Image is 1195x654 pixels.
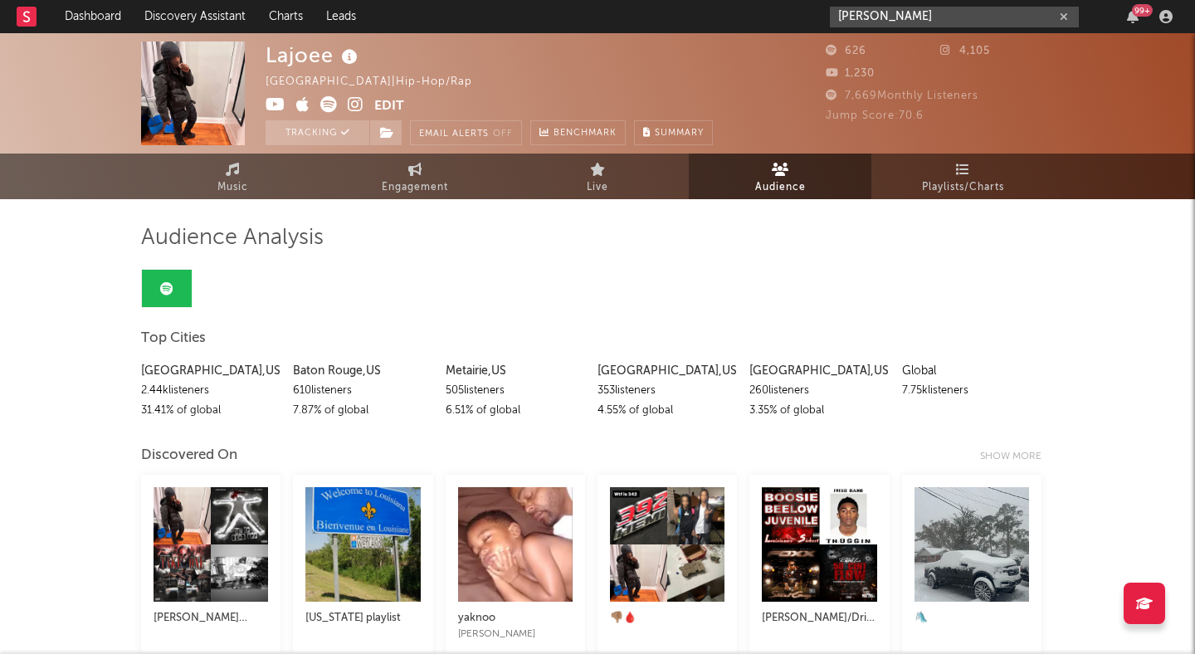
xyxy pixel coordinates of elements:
span: Jump Score: 70.6 [826,110,924,121]
div: yaknoo [458,608,573,628]
a: [PERSON_NAME] rappers [154,592,268,641]
div: 6.51 % of global [446,401,585,421]
a: Music [141,154,324,199]
a: Playlists/Charts [871,154,1054,199]
div: 505 listeners [446,381,585,401]
input: Search for artists [830,7,1079,27]
div: 31.41 % of global [141,401,280,421]
span: 1,230 [826,68,875,79]
a: 👎🏽🩸 [610,592,724,641]
div: [GEOGRAPHIC_DATA] , US [597,361,737,381]
button: Email AlertsOff [410,120,522,145]
div: [PERSON_NAME] rappers [154,608,268,628]
div: [GEOGRAPHIC_DATA] , US [141,361,280,381]
button: 99+ [1127,10,1139,23]
span: 626 [826,46,866,56]
div: 3.35 % of global [749,401,889,421]
div: 👎🏽🩸 [610,608,724,628]
a: Benchmark [530,120,626,145]
div: Lajoee [266,41,362,69]
div: [PERSON_NAME] [458,628,573,641]
div: 610 listeners [293,381,432,401]
div: [GEOGRAPHIC_DATA] , US [749,361,889,381]
div: Global [902,361,1041,381]
button: Tracking [266,120,369,145]
div: Show more [980,447,1054,466]
span: Benchmark [554,124,617,144]
button: Edit [374,96,404,117]
div: 7.75k listeners [902,381,1041,401]
div: 🛝 [915,608,1029,628]
div: 353 listeners [597,381,737,401]
span: Summary [655,129,704,138]
div: [GEOGRAPHIC_DATA] | Hip-Hop/Rap [266,72,491,92]
span: 4,105 [940,46,990,56]
a: [PERSON_NAME]/Drill music [762,592,876,641]
div: Metairie , US [446,361,585,381]
div: 99 + [1132,4,1153,17]
em: Off [493,129,513,139]
div: [PERSON_NAME]/Drill music [762,608,876,628]
span: Top Cities [141,329,206,349]
div: 260 listeners [749,381,889,401]
a: yaknoo[PERSON_NAME] [458,592,573,641]
a: Audience [689,154,871,199]
span: Engagement [382,178,448,198]
div: 7.87 % of global [293,401,432,421]
span: Live [587,178,608,198]
span: 7,669 Monthly Listeners [826,90,978,101]
span: Music [217,178,248,198]
div: 2.44k listeners [141,381,280,401]
button: Summary [634,120,713,145]
span: Audience Analysis [141,228,324,248]
a: Engagement [324,154,506,199]
div: Discovered On [141,446,237,466]
div: Baton Rouge , US [293,361,432,381]
span: Audience [755,178,806,198]
div: 4.55 % of global [597,401,737,421]
a: Live [506,154,689,199]
span: Playlists/Charts [922,178,1004,198]
div: [US_STATE] playlist [305,608,420,628]
a: [US_STATE] playlist [305,592,420,641]
a: 🛝 [915,592,1029,641]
